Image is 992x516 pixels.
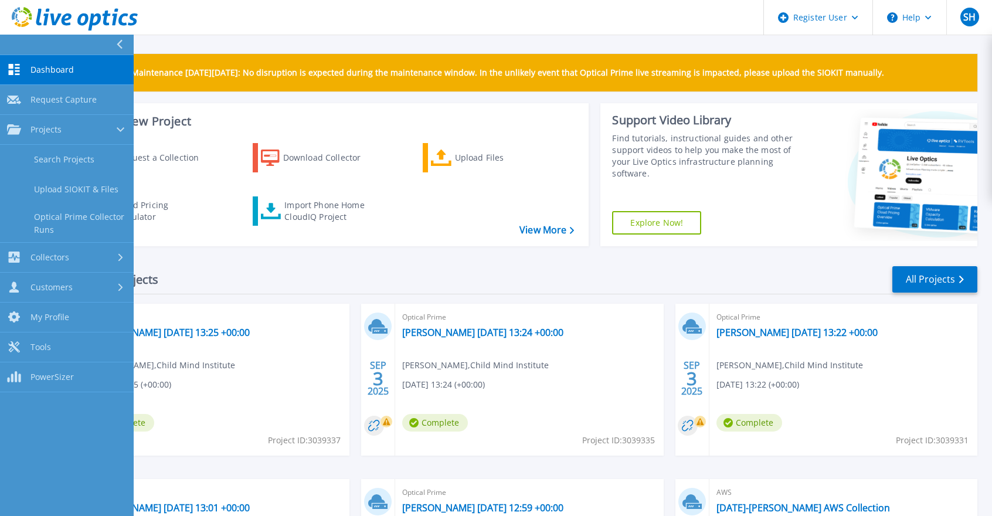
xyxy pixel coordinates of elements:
[612,133,803,179] div: Find tutorials, instructional guides and other support videos to help you make the most of your L...
[716,486,970,499] span: AWS
[89,311,342,324] span: Optical Prime
[83,115,574,128] h3: Start a New Project
[87,68,884,77] p: Scheduled Maintenance [DATE][DATE]: No disruption is expected during the maintenance window. In t...
[716,327,878,338] a: [PERSON_NAME] [DATE] 13:22 +00:00
[716,311,970,324] span: Optical Prime
[896,434,969,447] span: Project ID: 3039331
[83,196,214,226] a: Cloud Pricing Calculator
[681,357,703,400] div: SEP 2025
[716,359,863,372] span: [PERSON_NAME] , Child Mind Institute
[283,146,377,169] div: Download Collector
[30,282,73,293] span: Customers
[402,359,549,372] span: [PERSON_NAME] , Child Mind Institute
[716,502,890,514] a: [DATE]-[PERSON_NAME] AWS Collection
[30,124,62,135] span: Projects
[253,143,383,172] a: Download Collector
[402,486,656,499] span: Optical Prime
[89,486,342,499] span: Optical Prime
[30,372,74,382] span: PowerSizer
[716,414,782,432] span: Complete
[402,378,485,391] span: [DATE] 13:24 (+00:00)
[117,146,210,169] div: Request a Collection
[115,199,209,223] div: Cloud Pricing Calculator
[892,266,977,293] a: All Projects
[268,434,341,447] span: Project ID: 3039337
[582,434,655,447] span: Project ID: 3039335
[402,414,468,432] span: Complete
[423,143,553,172] a: Upload Files
[30,252,69,263] span: Collectors
[373,374,383,383] span: 3
[30,312,69,322] span: My Profile
[402,311,656,324] span: Optical Prime
[716,378,799,391] span: [DATE] 13:22 (+00:00)
[89,359,235,372] span: [PERSON_NAME] , Child Mind Institute
[83,143,214,172] a: Request a Collection
[519,225,574,236] a: View More
[89,327,250,338] a: [PERSON_NAME] [DATE] 13:25 +00:00
[963,12,976,22] span: SH
[30,94,97,105] span: Request Capture
[30,342,51,352] span: Tools
[402,327,563,338] a: [PERSON_NAME] [DATE] 13:24 +00:00
[612,211,701,235] a: Explore Now!
[402,502,563,514] a: [PERSON_NAME] [DATE] 12:59 +00:00
[89,502,250,514] a: [PERSON_NAME] [DATE] 13:01 +00:00
[687,374,697,383] span: 3
[30,64,74,75] span: Dashboard
[455,146,549,169] div: Upload Files
[284,199,376,223] div: Import Phone Home CloudIQ Project
[612,113,803,128] div: Support Video Library
[367,357,389,400] div: SEP 2025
